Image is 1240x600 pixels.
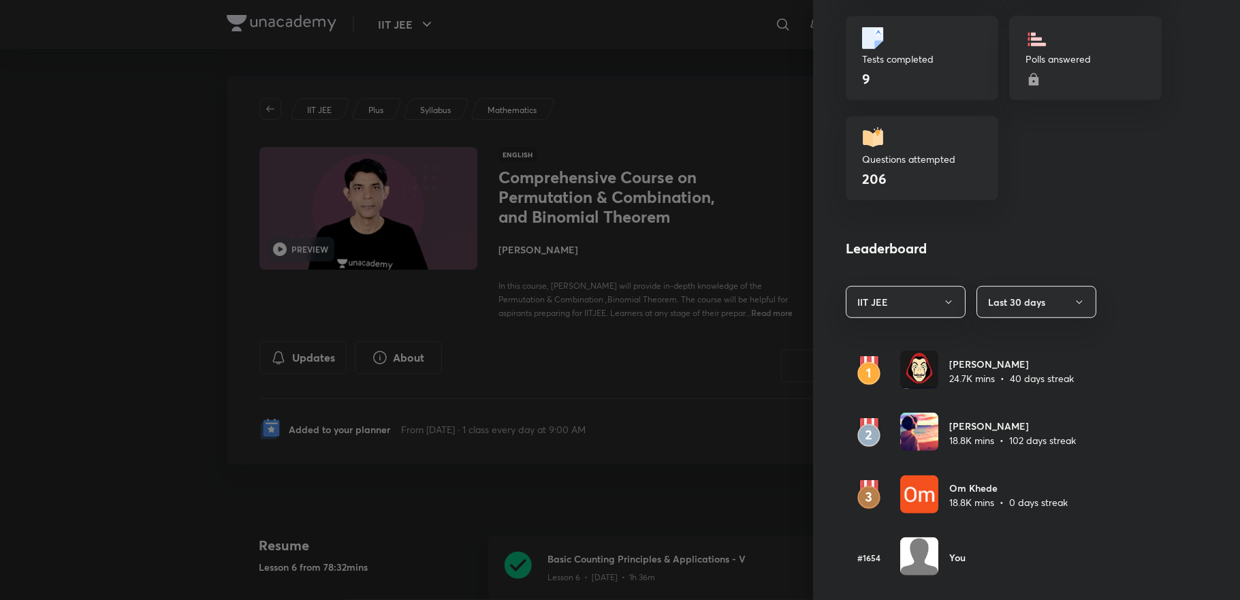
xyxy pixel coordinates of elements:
[976,286,1096,318] button: Last 30 days
[846,238,1162,259] h4: Leaderboard
[949,357,1074,371] h6: [PERSON_NAME]
[862,170,887,188] h4: 206
[1026,52,1145,66] p: Polls answered
[846,552,892,564] h6: #1654
[846,286,966,318] button: IIT JEE
[900,351,938,389] img: Avatar
[949,419,1076,433] h6: [PERSON_NAME]
[862,52,982,66] p: Tests completed
[846,356,892,386] img: rank1.svg
[900,475,938,514] img: Avatar
[862,152,982,166] p: Questions attempted
[949,481,1068,495] h6: Om Khede
[900,537,938,575] img: Avatar
[949,550,966,565] h6: You
[900,413,938,451] img: Avatar
[949,371,1074,385] p: 24.7K mins • 40 days streak
[949,433,1076,447] p: 18.8K mins • 102 days streak
[846,480,892,510] img: rank3.svg
[949,495,1068,509] p: 18.8K mins • 0 days streak
[846,418,892,448] img: rank2.svg
[862,69,870,88] h4: 9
